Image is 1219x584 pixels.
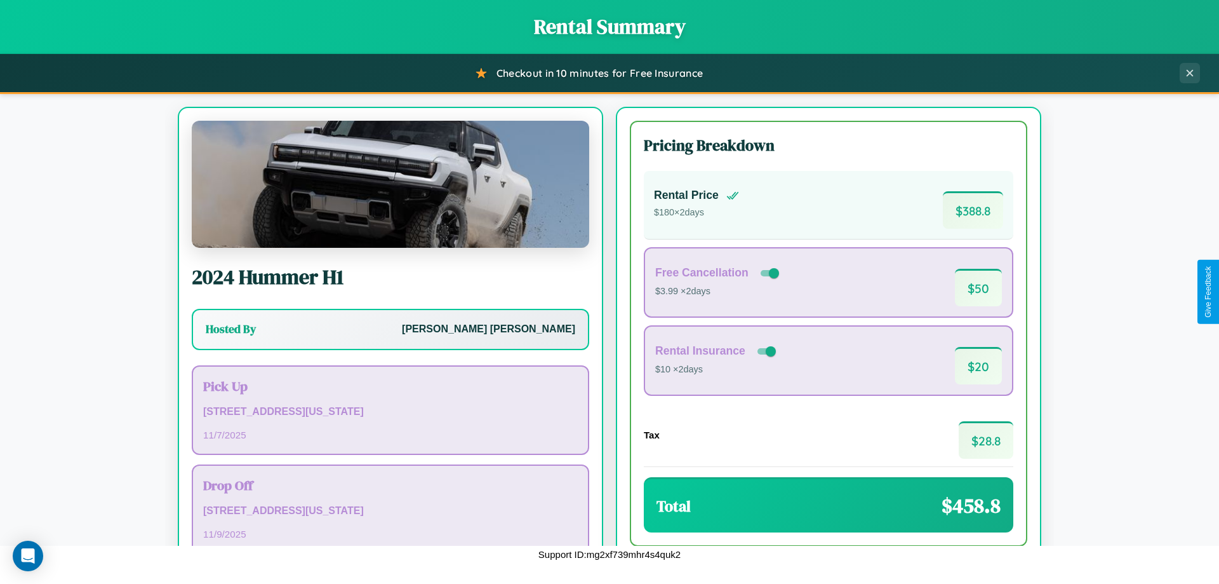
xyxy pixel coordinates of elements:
h3: Total [656,496,691,517]
h4: Tax [644,430,660,440]
img: Hummer H1 [192,121,589,248]
p: $ 180 × 2 days [654,205,739,221]
h4: Rental Insurance [655,344,745,358]
p: [PERSON_NAME] [PERSON_NAME] [402,320,575,339]
span: $ 28.8 [959,421,1013,459]
p: $10 × 2 days [655,362,778,378]
h2: 2024 Hummer H1 [192,263,589,291]
h3: Hosted By [206,322,256,337]
p: 11 / 9 / 2025 [203,526,578,543]
div: Open Intercom Messenger [13,541,43,571]
span: $ 50 [955,269,1002,306]
span: $ 20 [955,347,1002,384]
h4: Rental Price [654,189,719,202]
h3: Pick Up [203,377,578,395]
p: $3.99 × 2 days [655,283,782,300]
p: [STREET_ADDRESS][US_STATE] [203,403,578,421]
h1: Rental Summary [13,13,1206,41]
h4: Free Cancellation [655,266,749,280]
h3: Pricing Breakdown [644,135,1013,156]
p: [STREET_ADDRESS][US_STATE] [203,502,578,520]
h3: Drop Off [203,476,578,494]
span: Checkout in 10 minutes for Free Insurance [496,67,703,79]
p: Support ID: mg2xf739mhr4s4quk2 [538,546,681,563]
span: $ 388.8 [943,191,1003,229]
p: 11 / 7 / 2025 [203,426,578,444]
div: Give Feedback [1204,266,1213,318]
span: $ 458.8 [942,492,1001,520]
